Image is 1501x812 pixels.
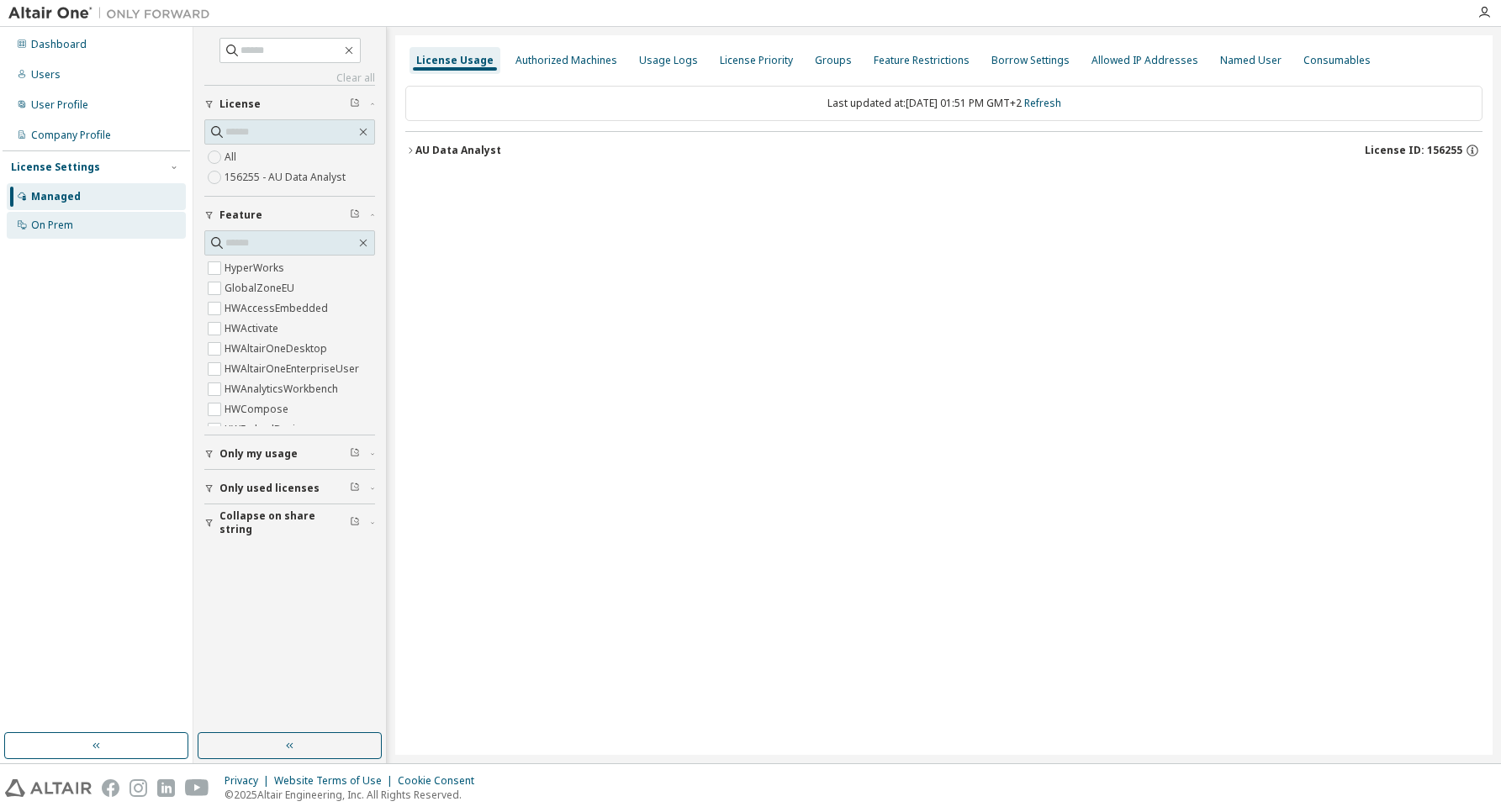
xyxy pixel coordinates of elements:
[219,509,350,536] span: Collapse on share string
[225,147,240,167] label: All
[204,504,375,541] button: Collapse on share string
[185,779,209,797] img: youtube.svg
[350,208,360,222] span: Clear filter
[515,54,617,67] div: Authorized Machines
[225,278,298,298] label: GlobalZoneEU
[225,339,330,359] label: HWAltairOneDesktop
[31,98,88,112] div: User Profile
[815,54,852,67] div: Groups
[225,774,274,788] div: Privacy
[219,208,262,222] span: Feature
[415,144,501,157] div: AU Data Analyst
[1024,96,1061,110] a: Refresh
[991,54,1070,67] div: Borrow Settings
[5,779,92,797] img: altair_logo.svg
[204,470,375,507] button: Only used licenses
[225,167,349,187] label: 156255 - AU Data Analyst
[31,68,61,82] div: Users
[398,774,484,788] div: Cookie Consent
[416,54,494,67] div: License Usage
[1365,144,1462,157] span: License ID: 156255
[102,779,119,797] img: facebook.svg
[639,54,698,67] div: Usage Logs
[874,54,970,67] div: Feature Restrictions
[219,98,261,111] span: License
[1220,54,1282,67] div: Named User
[225,399,292,419] label: HWCompose
[31,190,81,203] div: Managed
[350,447,360,461] span: Clear filter
[204,197,375,234] button: Feature
[204,435,375,472] button: Only my usage
[405,132,1483,169] button: AU Data AnalystLicense ID: 156255
[225,359,362,379] label: HWAltairOneEnterpriseUser
[31,129,111,142] div: Company Profile
[219,447,298,461] span: Only my usage
[225,788,484,802] p: © 2025 Altair Engineering, Inc. All Rights Reserved.
[350,98,360,111] span: Clear filter
[219,482,320,495] span: Only used licenses
[1091,54,1198,67] div: Allowed IP Addresses
[204,86,375,123] button: License
[225,379,341,399] label: HWAnalyticsWorkbench
[225,319,282,339] label: HWActivate
[720,54,793,67] div: License Priority
[225,419,304,440] label: HWEmbedBasic
[350,516,360,530] span: Clear filter
[1303,54,1371,67] div: Consumables
[405,86,1483,121] div: Last updated at: [DATE] 01:51 PM GMT+2
[350,482,360,495] span: Clear filter
[11,161,100,174] div: License Settings
[129,779,147,797] img: instagram.svg
[31,219,73,232] div: On Prem
[157,779,175,797] img: linkedin.svg
[8,5,219,22] img: Altair One
[225,258,288,278] label: HyperWorks
[204,71,375,85] a: Clear all
[225,298,331,319] label: HWAccessEmbedded
[274,774,398,788] div: Website Terms of Use
[31,38,87,51] div: Dashboard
